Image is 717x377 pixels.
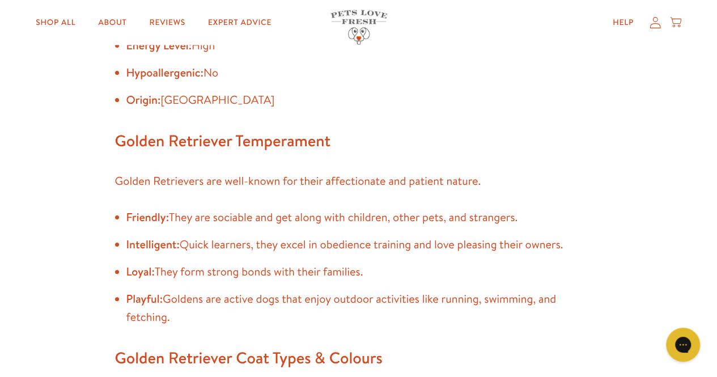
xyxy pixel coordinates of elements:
[141,11,194,34] a: Reviews
[126,264,155,279] strong: Loyal:
[126,92,161,108] strong: Origin:
[330,10,387,45] img: Pets Love Fresh
[115,128,603,155] h2: Golden Retriever Temperament
[660,324,706,366] iframe: Gorgias live chat messenger
[126,64,603,82] li: No
[126,65,203,81] strong: Hypoallergenic:
[126,290,603,327] li: Goldens are active dogs that enjoy outdoor activities like running, swimming, and fetching.
[126,210,169,225] strong: Friendly:
[89,11,135,34] a: About
[126,236,603,254] li: Quick learners, they excel in obedience training and love pleasing their owners.
[126,37,603,55] li: High
[126,237,180,252] strong: Intelligent:
[199,11,281,34] a: Expert Advice
[126,38,192,53] strong: Energy Level:
[126,291,163,307] strong: Playful:
[604,11,643,34] a: Help
[115,345,603,372] h2: Golden Retriever Coat Types & Colours
[27,11,84,34] a: Shop All
[126,209,603,227] li: They are sociable and get along with children, other pets, and strangers.
[115,172,603,190] p: Golden Retrievers are well-known for their affectionate and patient nature.
[126,91,603,109] li: [GEOGRAPHIC_DATA]
[126,263,603,281] li: They form strong bonds with their families.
